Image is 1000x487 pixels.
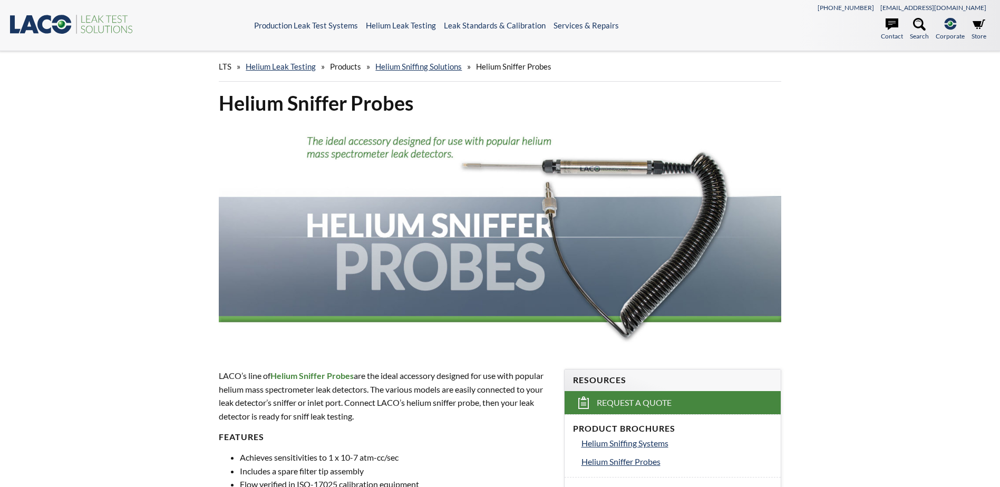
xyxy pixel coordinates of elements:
[880,4,986,12] a: [EMAIL_ADDRESS][DOMAIN_NAME]
[581,436,772,450] a: Helium Sniffing Systems
[581,438,668,448] span: Helium Sniffing Systems
[366,21,436,30] a: Helium Leak Testing
[219,62,231,71] span: LTS
[476,62,551,71] span: Helium Sniffer Probes
[240,464,551,478] li: Includes a spare filter tip assembly
[818,4,874,12] a: [PHONE_NUMBER]
[597,397,672,408] span: Request a Quote
[881,18,903,41] a: Contact
[554,21,619,30] a: Services & Repairs
[936,31,965,41] span: Corporate
[219,369,551,423] p: LACO’s line of are the ideal accessory designed for use with popular helium mass spectrometer lea...
[581,456,661,466] span: Helium Sniffer Probes
[246,62,316,71] a: Helium Leak Testing
[972,18,986,41] a: Store
[330,62,361,71] span: Products
[240,451,551,464] li: Achieves sensitivities to 1 x 10-7 atm-cc/sec
[254,21,358,30] a: Production Leak Test Systems
[565,391,781,414] a: Request a Quote
[444,21,546,30] a: Leak Standards & Calibration
[219,124,781,349] img: Helium Sniffer Probe header
[219,52,781,82] div: » » » »
[573,423,772,434] h4: Product Brochures
[375,62,462,71] a: Helium Sniffing Solutions
[910,18,929,41] a: Search
[219,432,551,443] h4: Features
[573,375,772,386] h4: Resources
[270,371,354,381] span: Helium Sniffer Probes
[581,455,772,469] a: Helium Sniffer Probes
[219,90,781,116] h1: Helium Sniffer Probes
